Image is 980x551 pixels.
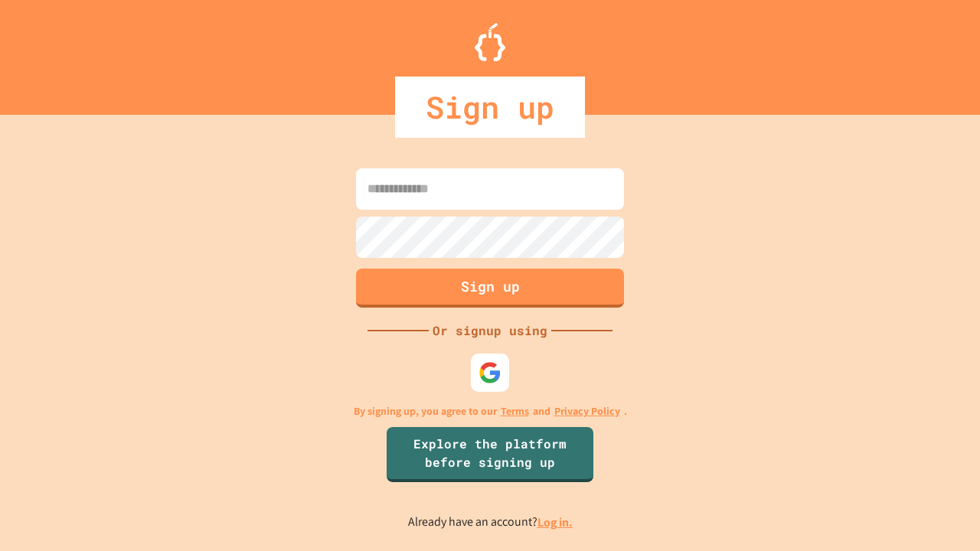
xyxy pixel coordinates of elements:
[395,77,585,138] div: Sign up
[354,403,627,419] p: By signing up, you agree to our and .
[479,361,501,384] img: google-icon.svg
[408,513,573,532] p: Already have an account?
[501,403,529,419] a: Terms
[554,403,620,419] a: Privacy Policy
[387,427,593,482] a: Explore the platform before signing up
[475,23,505,61] img: Logo.svg
[537,514,573,530] a: Log in.
[356,269,624,308] button: Sign up
[429,321,551,340] div: Or signup using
